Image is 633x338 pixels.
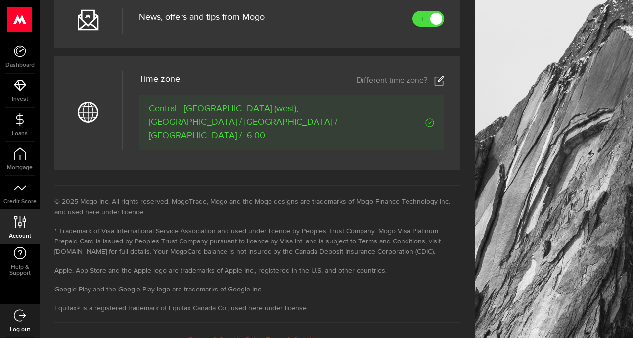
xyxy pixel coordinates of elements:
span: Time zone [139,75,180,84]
a: Different time zone? [357,76,444,86]
li: * Trademark of Visa International Service Association and used under licence by Peoples Trust Com... [54,226,460,257]
span: Central - [GEOGRAPHIC_DATA] (west); [GEOGRAPHIC_DATA] / [GEOGRAPHIC_DATA] / [GEOGRAPHIC_DATA] / -... [149,102,377,143]
span: News, offers and tips from Mogo [139,13,265,22]
li: Equifax® is a registered trademark of Equifax Canada Co., used here under license. [54,303,460,314]
li: Google Play and the Google Play logo are trademarks of Google Inc. [54,285,460,295]
span: Verified [377,118,435,127]
li: Apple, App Store and the Apple logo are trademarks of Apple Inc., registered in the U.S. and othe... [54,266,460,276]
li: © 2025 Mogo Inc. All rights reserved. MogoTrade, Mogo and the Mogo designs are trademarks of Mogo... [54,197,460,218]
